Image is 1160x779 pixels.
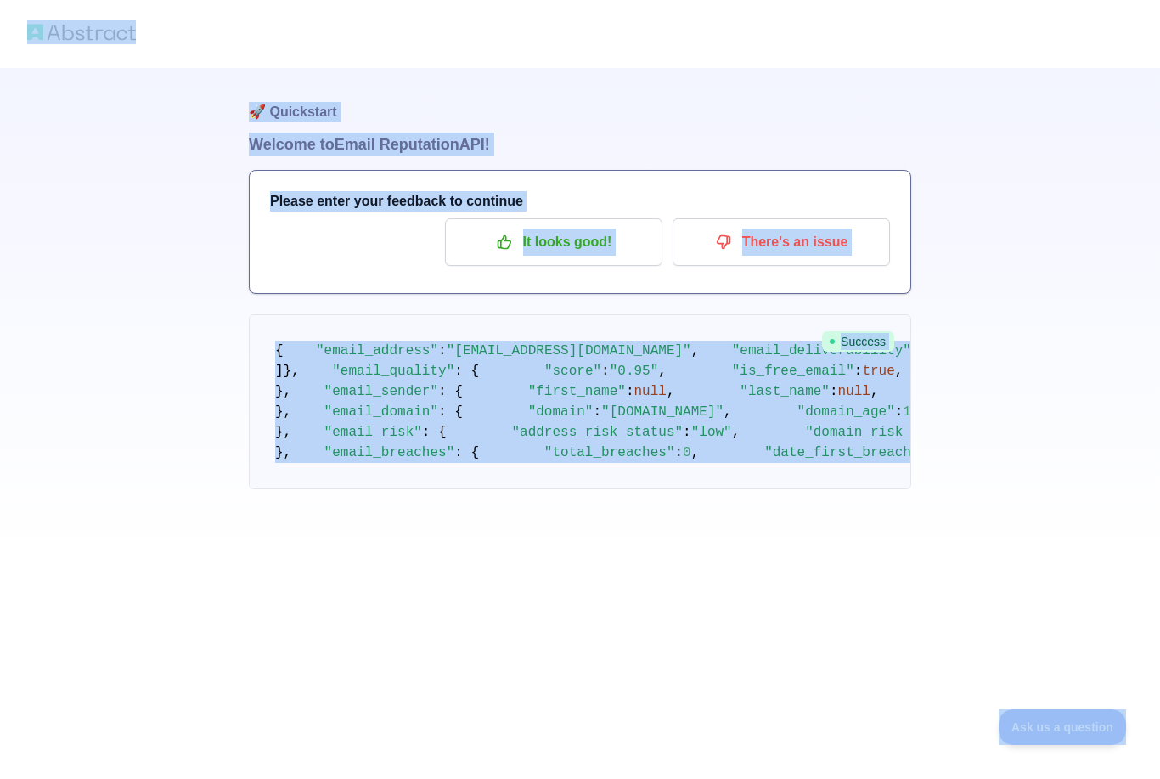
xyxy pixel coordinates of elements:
span: 11020 [903,404,943,420]
span: "email_deliverability" [732,343,911,358]
button: There's an issue [673,218,890,266]
h3: Please enter your feedback to continue [270,191,890,212]
span: , [724,404,732,420]
span: true [862,364,894,379]
span: : { [438,384,463,399]
span: null [838,384,870,399]
span: "date_first_breached" [764,445,936,460]
span: "first_name" [528,384,626,399]
span: "is_free_email" [732,364,854,379]
span: : { [438,404,463,420]
iframe: Toggle Customer Support [999,709,1126,745]
span: : { [454,364,479,379]
span: : [593,404,601,420]
span: , [691,343,700,358]
span: , [691,445,700,460]
span: "total_breaches" [544,445,675,460]
span: null [633,384,666,399]
h1: Welcome to Email Reputation API! [249,133,911,156]
span: , [732,425,740,440]
span: , [658,364,667,379]
span: : [830,384,838,399]
p: There's an issue [685,228,877,257]
span: "low" [691,425,732,440]
span: : [854,364,863,379]
span: , [667,384,675,399]
span: "domain" [528,404,594,420]
span: , [870,384,879,399]
span: "[DOMAIN_NAME]" [601,404,724,420]
span: : [683,425,691,440]
span: 0 [683,445,691,460]
span: "domain_age" [797,404,895,420]
span: "email_address" [316,343,438,358]
span: : [626,384,634,399]
span: "0.95" [610,364,659,379]
button: It looks good! [445,218,662,266]
span: : { [454,445,479,460]
span: "email_sender" [324,384,438,399]
span: "email_quality" [332,364,454,379]
span: , [895,364,904,379]
span: "score" [544,364,601,379]
span: "last_name" [740,384,830,399]
span: : { [422,425,447,440]
h1: 🚀 Quickstart [249,68,911,133]
p: It looks good! [458,228,650,257]
span: : [601,364,610,379]
span: : [438,343,447,358]
span: "[EMAIL_ADDRESS][DOMAIN_NAME]" [447,343,691,358]
span: "domain_risk_status" [805,425,968,440]
span: "email_domain" [324,404,438,420]
span: "email_risk" [324,425,422,440]
span: "address_risk_status" [511,425,683,440]
span: Success [822,331,894,352]
img: Abstract logo [27,20,136,44]
span: : [674,445,683,460]
span: "email_breaches" [324,445,455,460]
span: { [275,343,284,358]
span: : [895,404,904,420]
